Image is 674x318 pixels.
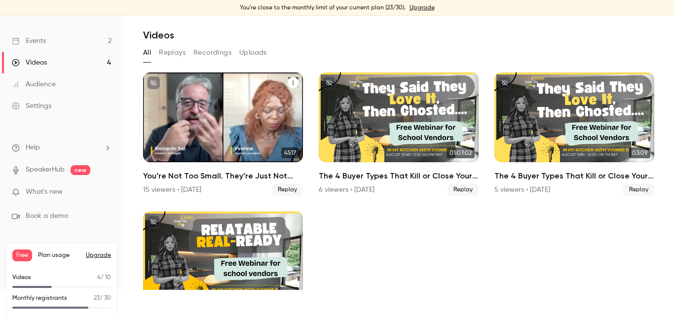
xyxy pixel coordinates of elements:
[147,215,160,228] button: unpublished
[239,45,267,61] button: Uploads
[94,295,100,301] span: 23
[26,187,63,197] span: What's new
[494,170,654,182] h2: The 4 Buyer Types That Kill or Close Your Deals
[97,275,101,281] span: 4
[319,170,479,182] h2: The 4 Buyer Types That Kill or Close Your Deals
[26,142,40,153] span: Help
[12,58,47,68] div: Videos
[319,72,479,196] li: The 4 Buyer Types That Kill or Close Your Deals
[498,76,511,89] button: unpublished
[447,147,475,158] span: 01:07:02
[97,273,111,282] p: / 10
[278,287,299,298] span: 34:55
[26,211,68,221] span: Book a demo
[323,76,336,89] button: unpublished
[143,29,174,41] h1: Videos
[143,185,201,195] div: 15 viewers • [DATE]
[12,101,51,111] div: Settings
[494,72,654,196] a: 03:09The 4 Buyer Types That Kill or Close Your Deals5 viewers • [DATE]Replay
[86,251,111,259] button: Upgrade
[281,147,299,158] span: 41:17
[272,184,303,196] span: Replay
[71,165,90,175] span: new
[494,185,550,195] div: 5 viewers • [DATE]
[12,273,31,282] p: Videos
[143,72,303,196] li: You’re Not Too Small. They’re Just Not Listening: The Power of Story-Telling
[494,72,654,196] li: The 4 Buyer Types That Kill or Close Your Deals
[629,147,650,158] span: 03:09
[12,249,32,261] span: Free
[623,184,654,196] span: Replay
[159,45,186,61] button: Replays
[12,142,112,153] li: help-dropdown-opener
[12,36,46,46] div: Events
[143,45,151,61] button: All
[100,188,112,197] iframe: Noticeable Trigger
[193,45,231,61] button: Recordings
[94,294,111,303] p: / 30
[26,165,65,175] a: SpeakerHub
[12,294,67,303] p: Monthly registrants
[319,185,374,195] div: 6 viewers • [DATE]
[410,4,435,12] a: Upgrade
[38,251,80,259] span: Plan usage
[319,72,479,196] a: 01:07:02The 4 Buyer Types That Kill or Close Your Deals6 viewers • [DATE]Replay
[12,79,56,89] div: Audience
[143,72,303,196] a: 41:17You’re Not Too Small. They’re Just Not Listening: The Power of Story-Telling15 viewers • [DA...
[143,170,303,182] h2: You’re Not Too Small. They’re Just Not Listening: The Power of Story-Telling
[448,184,479,196] span: Replay
[147,76,160,89] button: unpublished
